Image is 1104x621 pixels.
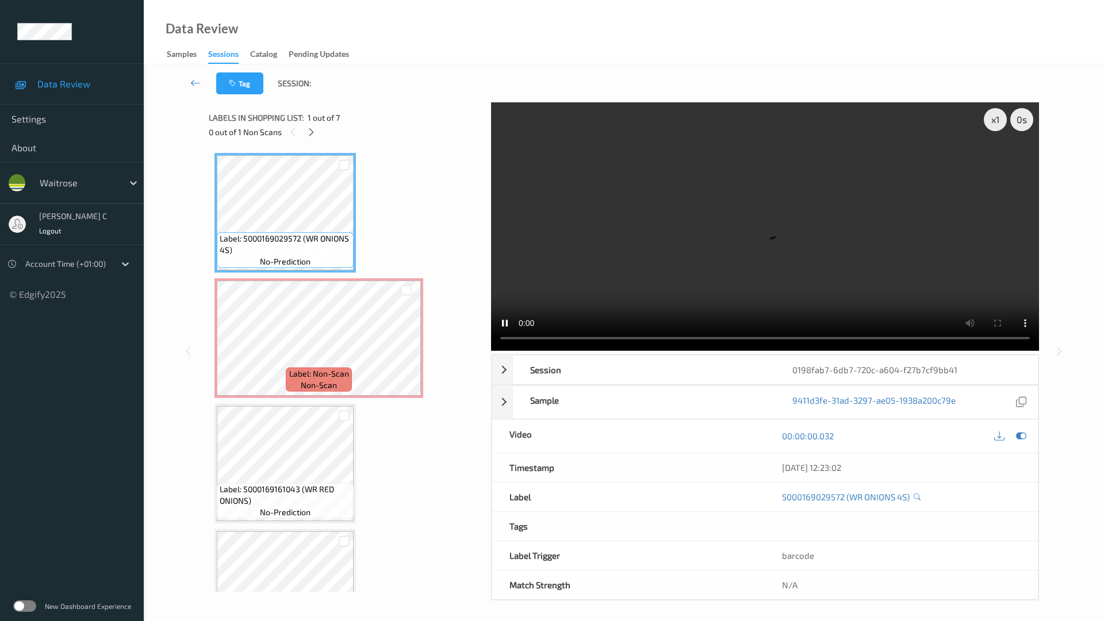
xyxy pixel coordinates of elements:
div: Data Review [166,23,238,34]
span: Labels in shopping list: [209,112,304,124]
div: Catalog [250,48,277,63]
div: Label [492,482,765,511]
span: Label: 5000169161043 (WR RED ONIONS) [220,484,351,507]
div: Session0198fab7-6db7-720c-a604-f27b7cf9bb41 [492,355,1038,385]
div: barcode [765,541,1038,570]
div: Tags [492,512,765,540]
div: Sample9411d3fe-31ad-3297-ae05-1938a200c79e [492,385,1038,419]
div: Session [513,355,776,384]
a: Sessions [208,47,250,64]
a: Pending Updates [289,47,361,63]
div: Pending Updates [289,48,349,63]
div: Video [492,420,765,453]
button: Tag [216,72,263,94]
div: Samples [167,48,197,63]
a: 9411d3fe-31ad-3297-ae05-1938a200c79e [792,394,956,410]
a: Catalog [250,47,289,63]
a: 00:00:00.032 [782,430,834,442]
span: non-scan [301,379,337,391]
span: no-prediction [260,256,310,267]
span: Session: [278,78,311,89]
a: Samples [167,47,208,63]
div: Timestamp [492,453,765,482]
span: 1 out of 7 [308,112,340,124]
span: Label: 5000169029572 (WR ONIONS 4S) [220,233,351,256]
a: 5000169029572 (WR ONIONS 4S) [782,491,910,503]
div: 0 s [1010,108,1033,131]
div: Sample [513,386,776,419]
div: 0 out of 1 Non Scans [209,125,483,139]
div: [DATE] 12:23:02 [782,462,1021,473]
div: Sessions [208,48,239,64]
div: N/A [765,570,1038,599]
div: x 1 [984,108,1007,131]
div: Label Trigger [492,541,765,570]
span: Label: Non-Scan [289,368,349,379]
div: 0198fab7-6db7-720c-a604-f27b7cf9bb41 [775,355,1038,384]
div: Match Strength [492,570,765,599]
span: no-prediction [260,507,310,518]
